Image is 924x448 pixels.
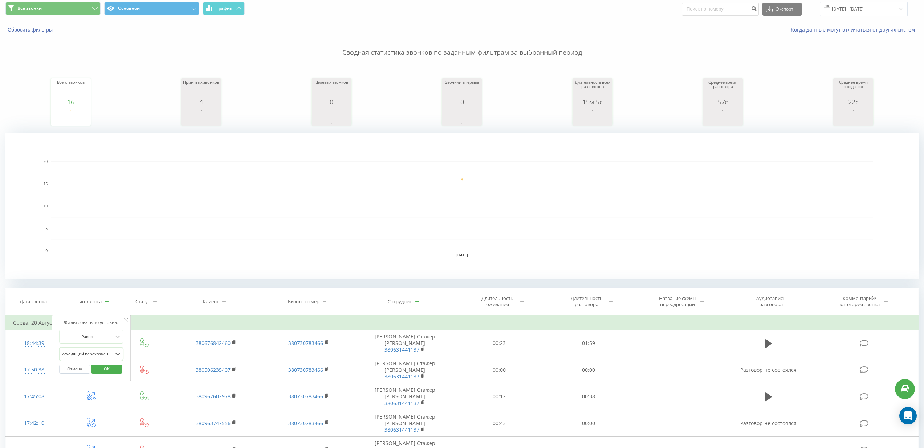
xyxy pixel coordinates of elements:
[444,80,480,98] div: Звонили впервые
[183,98,219,106] div: 4
[747,295,794,308] div: Аудиозапись разговора
[740,420,797,427] span: Разговор не состоялся
[313,106,350,127] svg: A chart.
[5,33,919,57] p: Сводная статистика звонков по заданным фильтрам за выбранный период
[355,383,455,410] td: [PERSON_NAME] Стажер [PERSON_NAME]
[53,80,89,98] div: Всего звонков
[135,299,150,305] div: Статус
[740,366,797,373] span: Разговор не состоялся
[288,299,319,305] div: Бизнес номер
[5,26,56,33] button: Сбросить фильтры
[59,365,90,374] button: Отмена
[13,390,56,404] div: 17:45:08
[288,366,323,373] a: 380730783466
[705,106,741,127] svg: A chart.
[355,357,455,383] td: [PERSON_NAME] Стажер [PERSON_NAME]
[44,204,48,208] text: 10
[104,2,199,15] button: Основной
[658,295,697,308] div: Название схемы переадресации
[59,319,123,326] div: Фильтровать по условию
[53,98,89,106] div: 16
[203,299,219,305] div: Клиент
[20,299,47,305] div: Дата звонка
[762,3,802,16] button: Экспорт
[5,2,101,15] button: Все звонки
[196,393,231,400] a: 380967602978
[899,407,917,424] div: Open Intercom Messenger
[444,106,480,127] svg: A chart.
[196,340,231,346] a: 380676842460
[5,133,919,279] svg: A chart.
[288,420,323,427] a: 380730783466
[705,98,741,106] div: 57с
[835,106,871,127] svg: A chart.
[388,299,412,305] div: Сотрудник
[17,5,42,11] span: Все звонки
[682,3,759,16] input: Поиск по номеру
[574,98,611,106] div: 15м 5с
[288,393,323,400] a: 380730783466
[44,160,48,164] text: 20
[455,383,544,410] td: 00:12
[53,106,89,127] svg: A chart.
[313,80,350,98] div: Целевых звонков
[544,330,633,357] td: 01:59
[216,6,232,11] span: График
[455,410,544,437] td: 00:43
[574,106,611,127] svg: A chart.
[355,330,455,357] td: [PERSON_NAME] Стажер [PERSON_NAME]
[456,253,468,257] text: [DATE]
[13,416,56,430] div: 17:42:10
[455,357,544,383] td: 00:00
[313,98,350,106] div: 0
[183,80,219,98] div: Принятых звонков
[384,346,419,353] a: 380631441137
[835,98,871,106] div: 22с
[835,80,871,98] div: Среднее время ожидания
[13,363,56,377] div: 17:50:38
[791,26,919,33] a: Когда данные могут отличаться от других систем
[91,365,122,374] button: OK
[574,80,611,98] div: Длительность всех разговоров
[705,80,741,98] div: Среднее время разговора
[567,295,606,308] div: Длительность разговора
[13,336,56,350] div: 18:44:39
[544,383,633,410] td: 00:38
[838,295,881,308] div: Комментарий/категория звонка
[196,420,231,427] a: 380963747556
[183,106,219,127] svg: A chart.
[45,249,48,253] text: 0
[355,410,455,437] td: [PERSON_NAME] Стажер [PERSON_NAME]
[45,227,48,231] text: 5
[544,357,633,383] td: 00:00
[97,363,117,374] span: OK
[203,2,245,15] button: График
[288,340,323,346] a: 380730783466
[455,330,544,357] td: 00:23
[44,182,48,186] text: 15
[544,410,633,437] td: 00:00
[384,400,419,407] a: 380631441137
[196,366,231,373] a: 380506235407
[77,299,102,305] div: Тип звонка
[444,98,480,106] div: 0
[384,426,419,433] a: 380631441137
[384,373,419,380] a: 380631441137
[478,295,517,308] div: Длительность ожидания
[6,316,919,330] td: Среда, 20 Августа 2025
